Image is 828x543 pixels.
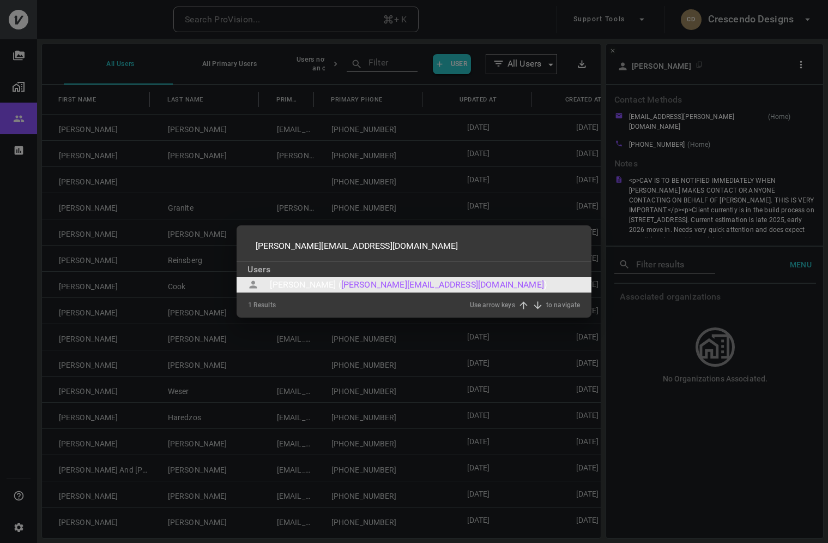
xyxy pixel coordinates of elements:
[546,300,581,311] div: to navigate
[341,278,544,291] div: [PERSON_NAME][EMAIL_ADDRESS][DOMAIN_NAME]
[470,300,515,311] div: Use arrow keys
[248,293,276,318] div: 1 Results
[237,262,591,277] div: Users
[248,231,581,261] input: Search ProVision...
[270,278,341,291] div: [PERSON_NAME] (
[544,278,547,291] div: )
